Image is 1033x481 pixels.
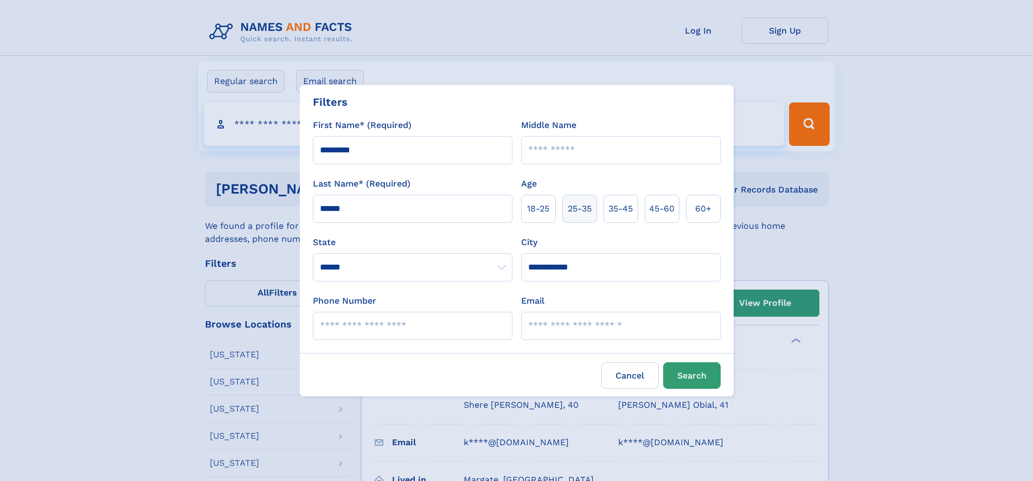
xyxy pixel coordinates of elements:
span: 25‑35 [568,202,592,215]
label: Email [521,294,544,307]
label: Middle Name [521,119,576,132]
span: 45‑60 [649,202,675,215]
label: First Name* (Required) [313,119,412,132]
button: Search [663,362,721,389]
label: City [521,236,537,249]
label: Cancel [601,362,659,389]
label: Age [521,177,537,190]
span: 60+ [695,202,711,215]
label: State [313,236,512,249]
span: 18‑25 [527,202,549,215]
label: Phone Number [313,294,376,307]
div: Filters [313,94,348,110]
span: 35‑45 [608,202,633,215]
label: Last Name* (Required) [313,177,410,190]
